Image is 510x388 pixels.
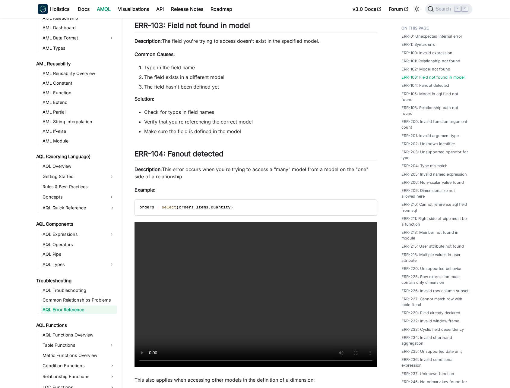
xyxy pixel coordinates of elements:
a: ERR-201: Invalid argument type [401,133,459,139]
a: AML Types [41,44,117,52]
a: AML String Interpolation [41,117,117,126]
a: Visualizations [114,4,153,14]
li: Typo in the field name [144,64,377,71]
strong: Solution: [135,96,154,102]
a: AML Constant [41,79,117,87]
a: ERR-202: Unknown identifier [401,141,455,147]
span: quantity [211,205,230,210]
a: ERR-232: Invalid window frame [401,318,459,324]
strong: Common Causes: [135,51,175,57]
a: ERR-209: Dimensionalize not allowed here [401,188,469,199]
kbd: K [462,6,468,11]
a: AQL Quick Reference [41,203,117,213]
a: AML If-else [41,127,117,136]
a: Rules & Best Practices [41,183,117,191]
a: AML Relationship [41,14,117,22]
a: ERR-206: Non-scalar value found [401,180,464,185]
a: Getting Started [41,172,106,181]
button: Expand sidebar category 'Concepts' [106,192,117,202]
a: AQL Types [41,260,106,269]
a: v3.0 Docs [349,4,385,14]
li: Make sure the field is defined in the model [144,128,377,135]
li: Verify that you're referencing the correct model [144,118,377,125]
a: ERR-216: Multiple values in user attribute [401,252,469,263]
button: Expand sidebar category 'AQL Expressions' [106,230,117,239]
span: ) [230,205,233,210]
h2: ERR-104: Fanout detected [135,149,377,161]
button: Expand sidebar category 'AQL Types' [106,260,117,269]
li: The field exists in a different model [144,74,377,81]
a: AML Function [41,89,117,97]
a: ERR-203: Unsupported operator for type [401,149,469,161]
a: Relationship Functions [41,372,117,381]
a: Troubleshooting [34,277,117,285]
a: Docs [74,4,93,14]
a: AML Extend [41,98,117,107]
a: ERR-237: Unknown function [401,371,454,377]
a: API [153,4,167,14]
a: AML Partial [41,108,117,116]
a: AQL Functions [34,321,117,330]
a: ERR-227: Cannot match row with table literal [401,296,469,308]
button: Expand sidebar category 'AML Data Format' [106,33,117,43]
a: AML Data Format [41,33,106,43]
a: AML Module [41,137,117,145]
a: ERR-0: Unexpected internal error [401,33,462,39]
strong: Description: [135,166,162,172]
a: ERR-102: Model not found [401,66,450,72]
a: ERR-100: Invalid expression [401,50,452,56]
a: ERR-210: Cannot reference aql field from sql [401,202,469,213]
kbd: ⌘ [455,6,461,11]
span: . [208,205,211,210]
span: select [162,205,176,210]
a: AQL Overview [41,162,117,171]
a: ERR-1: Syntax error [401,42,437,47]
p: This also applies when accessing other models in the definition of a dimension: [135,376,377,383]
a: AQL Pipe [41,250,117,258]
button: Expand sidebar category 'Getting Started' [106,172,117,181]
a: AQL Functions Overview [41,331,117,339]
button: Switch between dark and light mode (currently light mode) [412,4,422,14]
a: ERR-235: Unsupported date unit [401,349,462,354]
a: ERR-205: Invalid named expression [401,171,467,177]
a: ERR-233: Cyclic field dependency [401,327,464,332]
a: ERR-229: Field already declared [401,310,460,316]
a: ERR-211: Right side of pipe must be a function [401,216,469,227]
img: Holistics [38,4,48,14]
a: AML Dashboard [41,23,117,32]
a: AQL Expressions [41,230,106,239]
a: AQL Troubleshooting [41,286,117,295]
button: Expand sidebar category 'Table Functions' [106,340,117,350]
a: ERR-200: Invalid function argument count [401,119,469,130]
p: The field you're trying to access doesn't exist in the specified model. [135,37,377,45]
a: ERR-226: Invalid row column subset [401,288,468,294]
a: ERR-236: Invalid conditional expression [401,357,469,368]
a: ERR-204: Type mismatch [401,163,448,169]
a: AQL Components [34,220,117,228]
span: orders_items [179,205,208,210]
video: Your browser does not support embedding video, but you can . [135,222,377,367]
a: Roadmap [207,4,236,14]
a: AQL Operators [41,240,117,249]
strong: Example: [135,187,156,193]
button: Search (Command+K) [425,4,472,14]
a: Release Notes [167,4,207,14]
strong: Description: [135,38,162,44]
span: Search [434,6,455,12]
a: ERR-103: Field not found in model [401,74,464,80]
li: Check for typos in field names [144,108,377,116]
a: ERR-225: Row expression must contain only dimension [401,274,469,285]
p: This error occurs when you're trying to access a "many" model from a model on the "one" side of a... [135,166,377,180]
a: Table Functions [41,340,106,350]
nav: Docs sidebar [32,18,122,388]
span: orders [140,205,154,210]
h2: ERR-103: Field not found in model [135,21,377,33]
a: AML Reusability [34,60,117,68]
span: | [157,205,159,210]
a: AMQL [93,4,114,14]
a: ERR-234: Invalid shorthand aggregation [401,335,469,346]
a: Concepts [41,192,106,202]
a: Condition Functions [41,361,117,371]
a: Forum [385,4,412,14]
a: ERR-213: Member not found in module [401,230,469,241]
